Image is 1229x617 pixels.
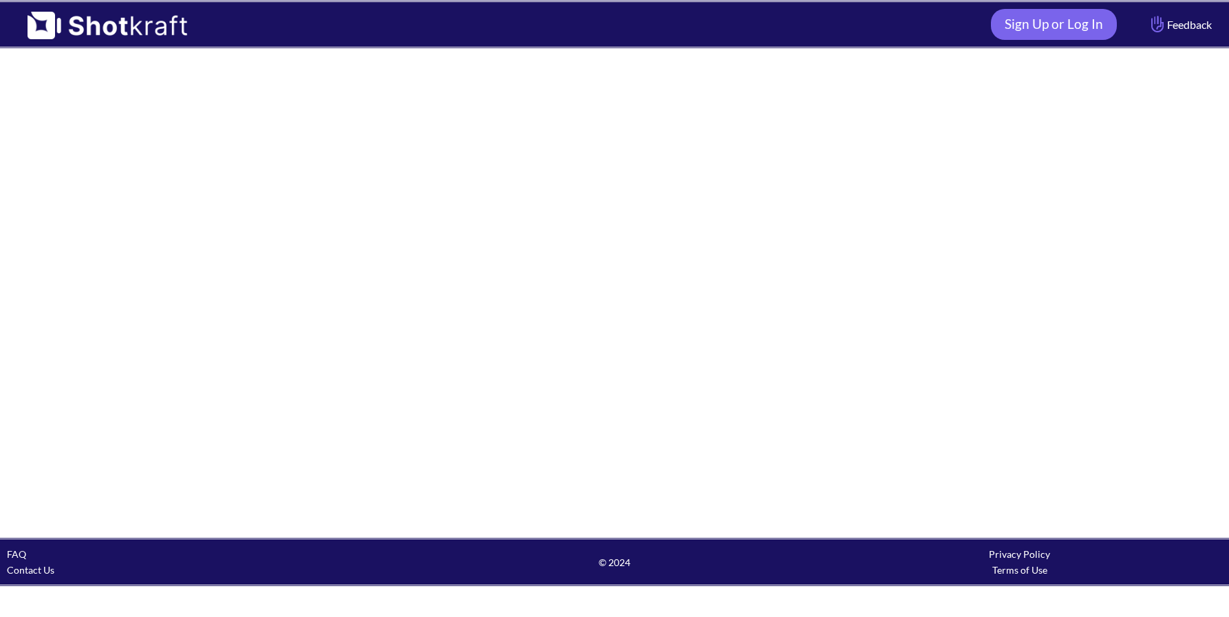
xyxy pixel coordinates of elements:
[7,548,26,560] a: FAQ
[1148,17,1212,32] span: Feedback
[817,546,1222,562] div: Privacy Policy
[817,562,1222,578] div: Terms of Use
[412,554,817,570] span: © 2024
[1148,12,1167,36] img: Hand Icon
[991,9,1117,40] a: Sign Up or Log In
[7,564,54,576] a: Contact Us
